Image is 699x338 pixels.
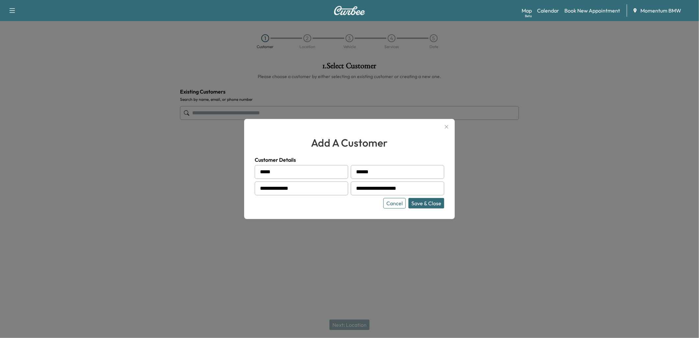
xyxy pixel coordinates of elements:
[525,14,532,18] div: Beta
[334,6,365,15] img: Curbee Logo
[537,7,559,14] a: Calendar
[564,7,620,14] a: Book New Appointment
[408,198,444,209] button: Save & Close
[383,198,406,209] button: Cancel
[640,7,681,14] span: Momentum BMW
[522,7,532,14] a: MapBeta
[255,135,444,151] h2: add a customer
[255,156,444,164] h4: Customer Details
